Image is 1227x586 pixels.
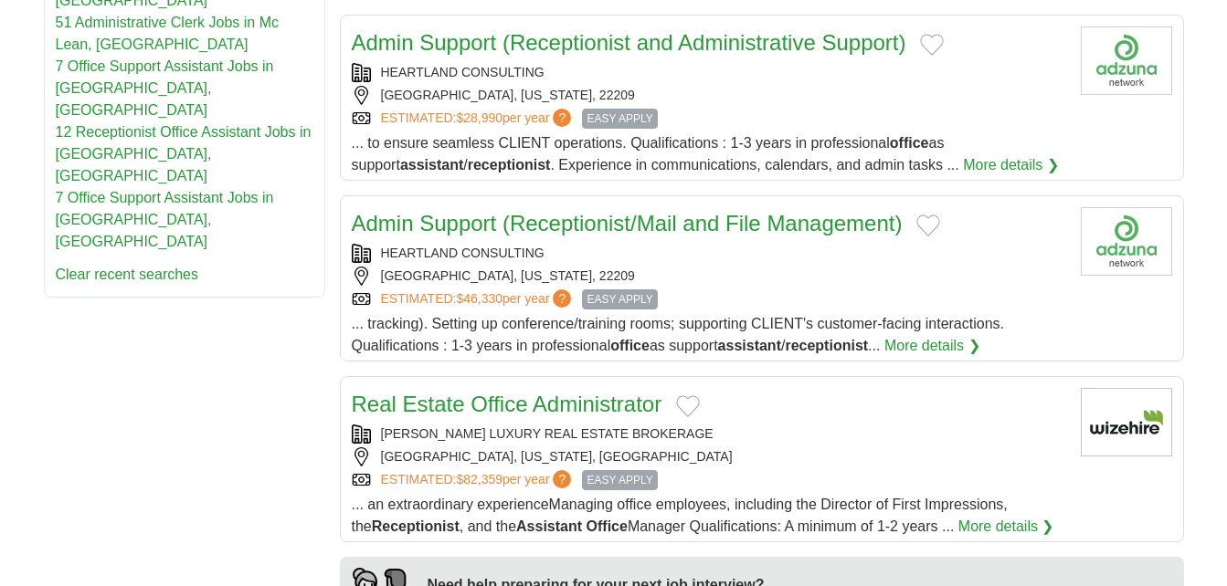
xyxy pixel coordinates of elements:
[1081,26,1172,95] img: Company logo
[587,518,628,534] strong: Office
[456,291,502,306] span: $46,330
[352,135,959,173] span: ... to ensure seamless CLIENT operations. Qualifications : 1-3 years in professional as support /...
[56,190,274,249] a: 7 Office Support Assistant Jobs in [GEOGRAPHIC_DATA], [GEOGRAPHIC_DATA]
[718,338,781,353] strong: assistant
[400,157,463,173] strong: assistant
[468,157,551,173] strong: receptionist
[890,135,929,151] strong: office
[56,58,274,118] a: 7 Office Support Assistant Jobs in [GEOGRAPHIC_DATA], [GEOGRAPHIC_DATA]
[372,518,460,534] strong: Receptionist
[56,15,280,52] a: 51 Administrative Clerk Jobs in Mc Lean, [GEOGRAPHIC_DATA]
[352,424,1066,444] div: [PERSON_NAME] LUXURY REAL ESTATE BROKERAGE
[352,267,1066,286] div: [GEOGRAPHIC_DATA], [US_STATE], 22209
[553,470,571,488] span: ?
[352,86,1066,105] div: [GEOGRAPHIC_DATA], [US_STATE], 22209
[516,518,582,534] strong: Assistant
[1081,388,1172,456] img: Company logo
[381,289,576,309] a: ESTIMATED:$46,330per year?
[56,124,312,183] a: 12 Receptionist Office Assistant Jobs in [GEOGRAPHIC_DATA], [GEOGRAPHIC_DATA]
[352,211,903,235] a: Admin Support (Receptionist/Mail and File Management)
[676,395,700,417] button: Add to favorite jobs
[582,470,657,490] span: EASY APPLY
[381,470,576,490] a: ESTIMATED:$82,359per year?
[582,109,657,129] span: EASY APPLY
[352,244,1066,263] div: HEARTLAND CONSULTING
[553,289,571,308] span: ?
[352,447,1066,466] div: [GEOGRAPHIC_DATA], [US_STATE], [GEOGRAPHIC_DATA]
[958,516,1054,538] a: More details ❯
[916,215,940,236] button: Add to favorite jobs
[582,289,657,309] span: EASY APPLY
[352,497,1008,534] span: ... an extraordinary experienceManaging office employees, including the Director of First Impress...
[884,335,980,357] a: More details ❯
[352,30,906,55] a: Admin Support (Receptionist and Administrative Support)
[610,338,650,353] strong: office
[456,472,502,487] span: $82,359
[352,392,662,416] a: Real Estate Office Administrator
[56,267,199,282] a: Clear recent searches
[352,63,1066,82] div: HEARTLAND CONSULTING
[553,109,571,127] span: ?
[352,316,1005,353] span: ... tracking). Setting up conference/training rooms; supporting CLIENT's customer-facing interact...
[381,109,576,129] a: ESTIMATED:$28,990per year?
[456,110,502,125] span: $28,990
[785,338,868,353] strong: receptionist
[920,34,944,56] button: Add to favorite jobs
[963,154,1059,176] a: More details ❯
[1081,207,1172,276] img: Company logo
